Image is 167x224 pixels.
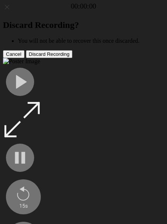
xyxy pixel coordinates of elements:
[18,38,164,44] li: You will not be able to recover this once discarded.
[26,50,73,58] button: Discard Recording
[3,58,40,65] img: Poster Image
[71,2,96,10] a: 00:00:00
[3,50,24,58] button: Cancel
[3,20,164,30] h2: Discard Recording?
